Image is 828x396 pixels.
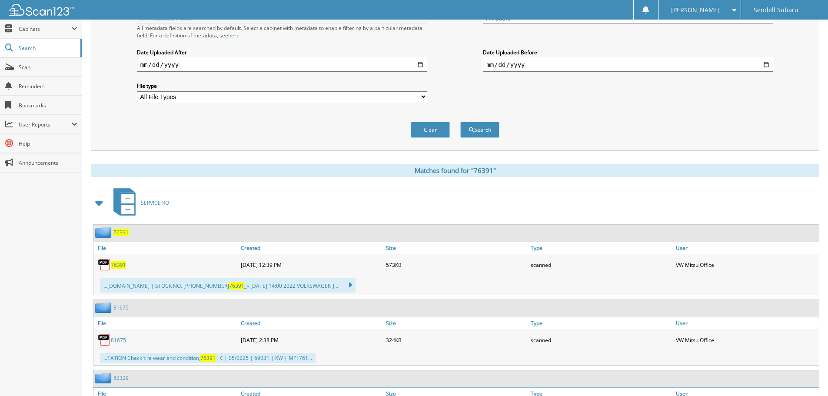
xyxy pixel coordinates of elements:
button: Clear [411,122,450,138]
a: User [674,242,819,254]
div: All metadata fields are searched by default. Select a cabinet with metadata to enable filtering b... [137,24,427,39]
span: Cabinets [19,25,71,33]
div: ...TATION Check tire wear and condition, | ¢ | 05/0225 | 69031 | KW | MPI 761... [100,353,316,363]
a: Size [384,242,529,254]
div: [DATE] 2:38 PM [239,331,384,349]
img: scan123-logo-white.svg [9,4,74,16]
span: [PERSON_NAME] [671,7,720,13]
a: here [228,32,239,39]
a: File [93,242,239,254]
div: VW Mitsu Office [674,331,819,349]
span: 76391 [229,282,244,290]
span: Search [19,44,76,52]
a: User [674,317,819,329]
input: start [137,58,427,72]
span: Help [19,140,77,147]
a: Type [529,317,674,329]
label: Date Uploaded Before [483,49,773,56]
div: Matches found for "76391" [91,164,819,177]
a: File [93,317,239,329]
span: Announcements [19,159,77,166]
a: 82329 [113,374,129,382]
img: folder2.png [95,302,113,313]
div: scanned [529,331,674,349]
img: PDF.png [98,258,111,271]
span: Sendell Subaru [754,7,798,13]
span: SERVICE RO [141,199,169,206]
a: 76391 [111,261,126,269]
span: Reminders [19,83,77,90]
button: Search [460,122,499,138]
span: Scan [19,63,77,71]
div: scanned [529,256,674,273]
div: 324KB [384,331,529,349]
input: end [483,58,773,72]
a: 81675 [113,304,129,311]
a: 81675 [111,336,126,344]
img: folder2.png [95,373,113,383]
div: VW Mitsu Office [674,256,819,273]
a: Type [529,242,674,254]
a: Size [384,317,529,329]
div: ...[DOMAIN_NAME] | STOCK NO. [PHONE_NUMBER] _» [DATE] 14:00 2022 VOLKSWAGEN J... [100,278,356,293]
label: File type [137,82,427,90]
a: Created [239,317,384,329]
div: [DATE] 12:39 PM [239,256,384,273]
label: Date Uploaded After [137,49,427,56]
div: 573KB [384,256,529,273]
a: 76391 [113,229,129,236]
img: folder2.png [95,227,113,238]
span: 76391 [200,354,216,362]
span: Bookmarks [19,102,77,109]
img: PDF.png [98,333,111,346]
a: SERVICE RO [108,186,169,220]
iframe: Chat Widget [785,354,828,396]
span: User Reports [19,121,71,128]
a: Created [239,242,384,254]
